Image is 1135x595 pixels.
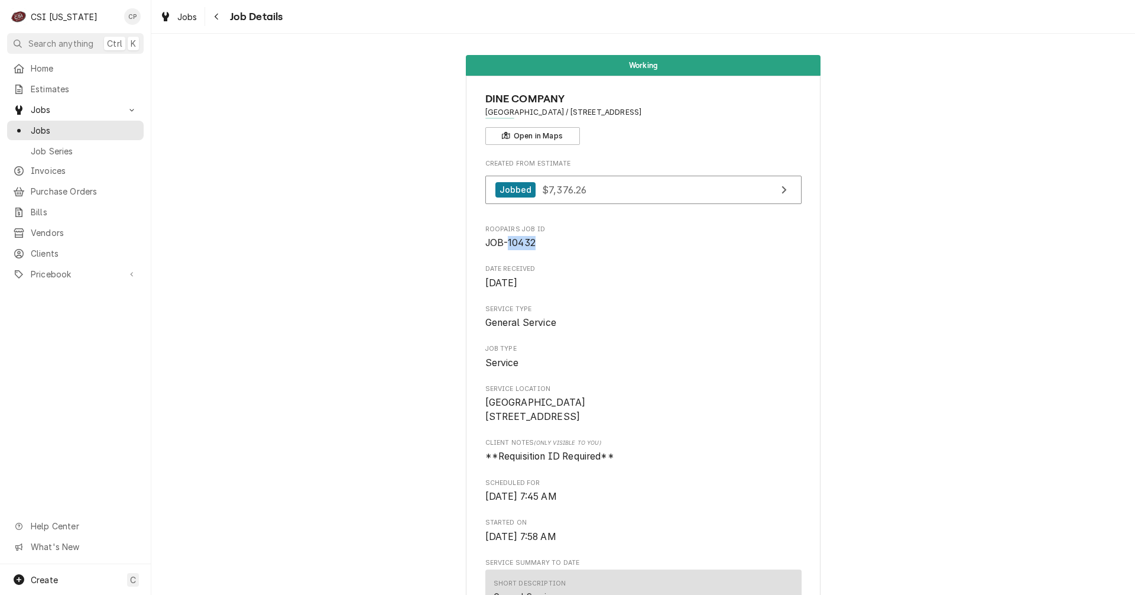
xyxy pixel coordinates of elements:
span: C [130,574,136,586]
span: Started On [485,530,802,544]
div: Service Location [485,384,802,424]
span: Invoices [31,164,138,177]
span: [DATE] 7:45 AM [485,491,557,502]
span: [DATE] [485,277,518,289]
div: [object Object] [485,438,802,464]
span: Service Location [485,396,802,423]
span: [DATE] 7:58 AM [485,531,556,542]
span: Create [31,575,58,585]
span: $7,376.26 [542,183,586,195]
a: Jobs [7,121,144,140]
span: JOB-10432 [485,237,536,248]
span: Started On [485,518,802,528]
a: Job Series [7,141,144,161]
span: Working [629,62,657,69]
span: Job Type [485,356,802,370]
span: Address [485,107,802,118]
span: General Service [485,317,556,328]
div: CSI Kentucky's Avatar [11,8,27,25]
span: Client Notes [485,438,802,448]
span: Service Type [485,305,802,314]
div: Scheduled For [485,478,802,504]
div: Service Type [485,305,802,330]
span: Home [31,62,138,75]
a: Go to Jobs [7,100,144,119]
a: Bills [7,202,144,222]
div: Roopairs Job ID [485,225,802,250]
span: K [131,37,136,50]
span: Date Received [485,264,802,274]
span: [object Object] [485,450,802,464]
button: Open in Maps [485,127,580,145]
div: Date Received [485,264,802,290]
span: Service Location [485,384,802,394]
span: Pricebook [31,268,120,280]
div: Created From Estimate [485,159,802,210]
div: Jobbed [495,182,536,198]
span: Jobs [177,11,197,23]
a: Purchase Orders [7,182,144,201]
a: Go to Pricebook [7,264,144,284]
div: Craig Pierce's Avatar [124,8,141,25]
span: (Only Visible to You) [534,439,601,446]
div: Job Type [485,344,802,370]
button: Navigate back [207,7,226,26]
span: Job Series [31,145,138,157]
span: Ctrl [107,37,122,50]
span: Estimates [31,83,138,95]
span: Date Received [485,276,802,290]
a: View Estimate [485,176,802,205]
a: Go to What's New [7,537,144,557]
span: Scheduled For [485,490,802,504]
div: Short Description [494,579,566,588]
span: [GEOGRAPHIC_DATA] [STREET_ADDRESS] [485,397,586,422]
span: Roopairs Job ID [485,225,802,234]
a: Home [7,59,144,78]
a: Invoices [7,161,144,180]
span: **Requisition ID Required** [485,451,614,462]
div: Client Information [485,91,802,145]
span: Vendors [31,227,138,239]
span: Name [485,91,802,107]
a: Go to Help Center [7,516,144,536]
span: Service [485,357,519,368]
span: Help Center [31,520,137,532]
span: Scheduled For [485,478,802,488]
span: Service Type [485,316,802,330]
a: Estimates [7,79,144,99]
span: Purchase Orders [31,185,138,198]
span: Service Summary To Date [485,558,802,568]
span: Job Type [485,344,802,354]
div: CP [124,8,141,25]
a: Clients [7,244,144,263]
span: Search anything [28,37,93,50]
a: Vendors [7,223,144,242]
span: Clients [31,247,138,260]
button: Search anythingCtrlK [7,33,144,54]
span: Created From Estimate [485,159,802,169]
div: CSI [US_STATE] [31,11,98,23]
a: Jobs [155,7,202,27]
div: Status [466,55,821,76]
span: Job Details [226,9,283,25]
span: What's New [31,541,137,553]
span: Jobs [31,104,120,116]
span: Roopairs Job ID [485,236,802,250]
div: C [11,8,27,25]
div: Started On [485,518,802,544]
span: Bills [31,206,138,218]
span: Jobs [31,124,138,137]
